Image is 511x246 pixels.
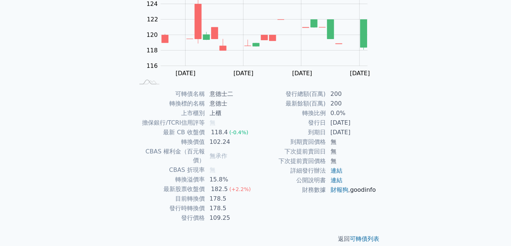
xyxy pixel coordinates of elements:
[135,165,205,175] td: CBAS 折現率
[326,118,377,128] td: [DATE]
[292,70,312,77] tspan: [DATE]
[331,177,342,184] a: 連結
[176,70,196,77] tspan: [DATE]
[135,89,205,99] td: 可轉債名稱
[210,119,215,126] span: 無
[135,184,205,194] td: 最新股票收盤價
[135,175,205,184] td: 轉換溢價率
[205,194,256,204] td: 178.5
[350,235,380,242] a: 可轉債列表
[331,167,342,174] a: 連結
[210,128,229,137] div: 118.4
[326,89,377,99] td: 200
[326,128,377,137] td: [DATE]
[210,185,229,194] div: 182.5
[256,147,326,156] td: 下次提前賣回日
[126,235,386,243] p: 返回
[146,31,158,38] tspan: 120
[256,99,326,108] td: 最新餘額(百萬)
[135,194,205,204] td: 目前轉換價
[229,129,249,135] span: (-0.4%)
[256,89,326,99] td: 發行總額(百萬)
[256,118,326,128] td: 發行日
[256,137,326,147] td: 到期賣回價格
[326,185,377,195] td: ,
[234,70,253,77] tspan: [DATE]
[205,213,256,223] td: 109.25
[256,176,326,185] td: 公開說明書
[135,99,205,108] td: 轉換標的名稱
[146,47,158,54] tspan: 118
[350,186,376,193] a: goodinfo
[135,213,205,223] td: 發行價格
[205,204,256,213] td: 178.5
[326,99,377,108] td: 200
[326,137,377,147] td: 無
[331,186,348,193] a: 財報狗
[205,137,256,147] td: 102.24
[256,156,326,166] td: 下次提前賣回價格
[146,62,158,69] tspan: 116
[210,166,215,173] span: 無
[205,89,256,99] td: 意德士二
[256,108,326,118] td: 轉換比例
[256,166,326,176] td: 詳細發行辦法
[147,16,158,23] tspan: 122
[350,70,370,77] tspan: [DATE]
[229,186,251,192] span: (+2.2%)
[135,137,205,147] td: 轉換價值
[135,147,205,165] td: CBAS 權利金（百元報價）
[205,108,256,118] td: 上櫃
[256,128,326,137] td: 到期日
[205,175,256,184] td: 15.8%
[135,108,205,118] td: 上市櫃別
[326,108,377,118] td: 0.0%
[135,128,205,137] td: 最新 CB 收盤價
[326,147,377,156] td: 無
[210,152,227,159] span: 無承作
[205,99,256,108] td: 意德士
[146,0,158,7] tspan: 124
[326,156,377,166] td: 無
[256,185,326,195] td: 財務數據
[135,118,205,128] td: 擔保銀行/TCRI信用評等
[135,204,205,213] td: 發行時轉換價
